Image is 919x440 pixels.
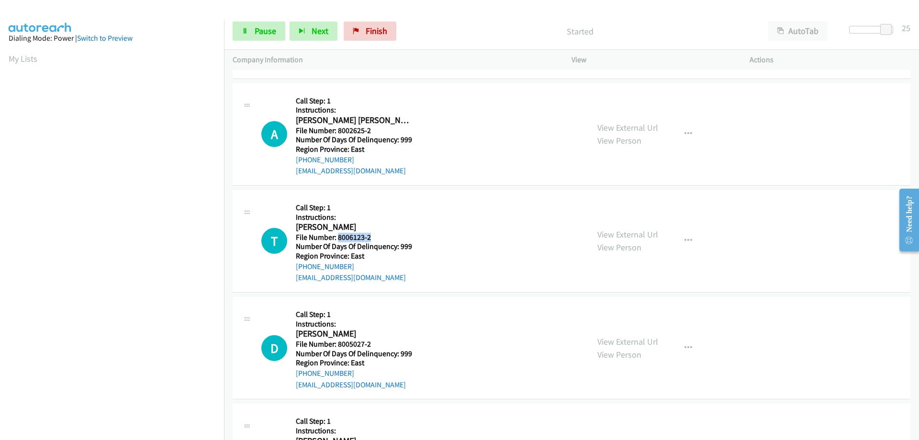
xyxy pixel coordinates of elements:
[261,335,287,361] div: The call is yet to be attempted
[597,135,641,146] a: View Person
[296,233,412,242] h5: File Number: 8006123-2
[891,182,919,258] iframe: Resource Center
[409,25,751,38] p: Started
[296,328,411,339] h2: [PERSON_NAME]
[597,349,641,360] a: View Person
[296,417,412,426] h5: Call Step: 1
[768,22,828,41] button: AutoTab
[296,380,406,389] a: [EMAIL_ADDRESS][DOMAIN_NAME]
[296,319,412,329] h5: Instructions:
[261,228,287,254] div: The call is yet to be attempted
[296,115,411,126] h2: [PERSON_NAME] [PERSON_NAME]
[296,96,412,106] h5: Call Step: 1
[344,22,396,41] a: Finish
[261,121,287,147] div: The call is yet to be attempted
[296,213,412,222] h5: Instructions:
[9,33,215,44] div: Dialing Mode: Power |
[9,53,37,64] a: My Lists
[296,203,412,213] h5: Call Step: 1
[296,145,412,154] h5: Region Province: East
[597,122,658,133] a: View External Url
[255,25,276,36] span: Pause
[296,369,354,378] a: [PHONE_NUMBER]
[366,25,387,36] span: Finish
[572,54,732,66] p: View
[296,426,412,436] h5: Instructions:
[77,34,133,43] a: Switch to Preview
[597,336,658,347] a: View External Url
[290,22,337,41] button: Next
[296,358,412,368] h5: Region Province: East
[261,335,287,361] h1: D
[296,166,406,175] a: [EMAIL_ADDRESS][DOMAIN_NAME]
[597,242,641,253] a: View Person
[233,22,285,41] a: Pause
[902,22,910,34] div: 25
[296,273,406,282] a: [EMAIL_ADDRESS][DOMAIN_NAME]
[296,155,354,164] a: [PHONE_NUMBER]
[296,242,412,251] h5: Number Of Days Of Delinquency: 999
[296,126,412,135] h5: File Number: 8002625-2
[233,54,554,66] p: Company Information
[296,262,354,271] a: [PHONE_NUMBER]
[261,121,287,147] h1: A
[597,229,658,240] a: View External Url
[312,25,328,36] span: Next
[296,105,412,115] h5: Instructions:
[296,251,412,261] h5: Region Province: East
[296,349,412,359] h5: Number Of Days Of Delinquency: 999
[750,54,910,66] p: Actions
[296,310,412,319] h5: Call Step: 1
[296,135,412,145] h5: Number Of Days Of Delinquency: 999
[296,339,412,349] h5: File Number: 8005027-2
[296,222,411,233] h2: [PERSON_NAME]
[261,228,287,254] h1: T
